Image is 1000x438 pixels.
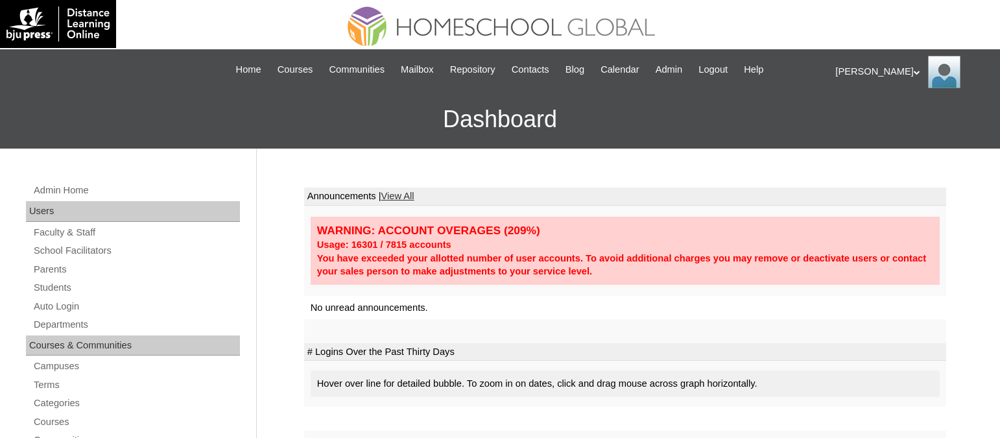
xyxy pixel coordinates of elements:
span: Logout [698,62,728,77]
a: Logout [692,62,734,77]
div: You have exceeded your allotted number of user accounts. To avoid additional charges you may remo... [317,252,933,278]
span: Blog [565,62,584,77]
span: Home [236,62,261,77]
a: Admin Home [32,182,240,199]
a: Help [737,62,770,77]
a: Courses [271,62,320,77]
a: Courses [32,414,240,430]
div: WARNING: ACCOUNT OVERAGES (209%) [317,223,933,238]
a: School Facilitators [32,243,240,259]
span: Courses [278,62,313,77]
a: Communities [322,62,391,77]
div: Courses & Communities [26,335,240,356]
a: Categories [32,395,240,411]
a: Faculty & Staff [32,225,240,241]
td: No unread announcements. [304,296,946,320]
span: Mailbox [401,62,434,77]
a: Contacts [505,62,556,77]
a: Campuses [32,358,240,374]
span: Admin [656,62,683,77]
span: Communities [329,62,385,77]
a: Calendar [594,62,645,77]
a: Departments [32,317,240,333]
img: Leslie Samaniego [928,56,960,88]
a: Blog [559,62,591,77]
a: Admin [649,62,689,77]
a: View All [381,191,414,201]
img: logo-white.png [6,6,110,42]
strong: Usage: 16301 / 7815 accounts [317,239,451,250]
a: Auto Login [32,298,240,315]
span: Calendar [601,62,639,77]
td: # Logins Over the Past Thirty Days [304,343,946,361]
a: Mailbox [394,62,440,77]
a: Parents [32,262,240,278]
span: Repository [450,62,495,77]
a: Home [230,62,268,77]
div: Users [26,201,240,222]
div: [PERSON_NAME] [835,56,987,88]
div: Hover over line for detailed bubble. To zoom in on dates, click and drag mouse across graph horiz... [311,371,940,397]
td: Announcements | [304,188,946,206]
a: Terms [32,377,240,393]
span: Contacts [512,62,549,77]
a: Repository [444,62,502,77]
span: Help [744,62,763,77]
h3: Dashboard [6,90,994,149]
a: Students [32,280,240,296]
